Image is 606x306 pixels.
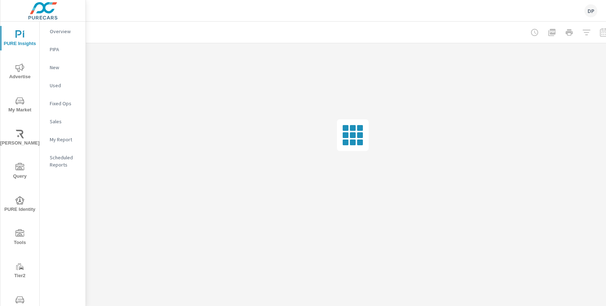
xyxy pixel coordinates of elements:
div: Scheduled Reports [40,152,85,170]
div: My Report [40,134,85,145]
div: Used [40,80,85,91]
p: Sales [50,118,80,125]
div: New [40,62,85,73]
span: PURE Identity [3,196,37,214]
div: Overview [40,26,85,37]
p: Fixed Ops [50,100,80,107]
div: Fixed Ops [40,98,85,109]
p: New [50,64,80,71]
span: My Market [3,97,37,114]
span: PURE Insights [3,30,37,48]
p: My Report [50,136,80,143]
p: PIPA [50,46,80,53]
span: [PERSON_NAME] [3,130,37,147]
span: Tier2 [3,262,37,280]
span: Advertise [3,63,37,81]
div: PIPA [40,44,85,55]
p: Used [50,82,80,89]
p: Overview [50,28,80,35]
p: Scheduled Reports [50,154,80,168]
span: Query [3,163,37,181]
span: Tools [3,229,37,247]
div: DP [584,4,597,17]
div: Sales [40,116,85,127]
